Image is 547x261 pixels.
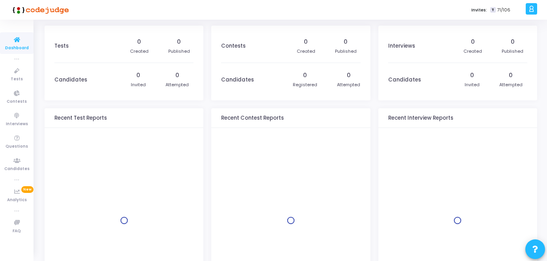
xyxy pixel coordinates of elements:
[177,38,181,46] div: 0
[499,81,523,88] div: Attempted
[136,71,140,80] div: 0
[54,77,87,83] h3: Candidates
[6,121,28,128] span: Interviews
[463,48,482,55] div: Created
[175,71,179,80] div: 0
[137,38,141,46] div: 0
[388,77,421,83] h3: Candidates
[13,228,21,235] span: FAQ
[490,7,495,13] span: T
[470,71,474,80] div: 0
[7,197,27,204] span: Analytics
[293,81,317,88] div: Registered
[10,2,69,18] img: logo
[388,115,453,121] h3: Recent Interview Reports
[221,77,254,83] h3: Candidates
[465,81,480,88] div: Invited
[509,71,513,80] div: 0
[221,115,284,121] h3: Recent Contest Reports
[471,7,487,13] label: Invites:
[344,38,348,46] div: 0
[303,71,307,80] div: 0
[4,166,30,172] span: Candidates
[166,81,189,88] div: Attempted
[7,98,27,105] span: Contests
[297,48,315,55] div: Created
[511,38,515,46] div: 0
[54,115,107,121] h3: Recent Test Reports
[131,81,146,88] div: Invited
[6,143,28,150] span: Questions
[21,186,33,193] span: New
[335,48,357,55] div: Published
[347,71,351,80] div: 0
[54,43,69,49] h3: Tests
[130,48,149,55] div: Created
[471,38,475,46] div: 0
[502,48,523,55] div: Published
[221,43,246,49] h3: Contests
[11,76,23,83] span: Tests
[168,48,190,55] div: Published
[5,45,29,52] span: Dashboard
[388,43,415,49] h3: Interviews
[337,81,360,88] div: Attempted
[304,38,308,46] div: 0
[497,7,510,13] span: 71/106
